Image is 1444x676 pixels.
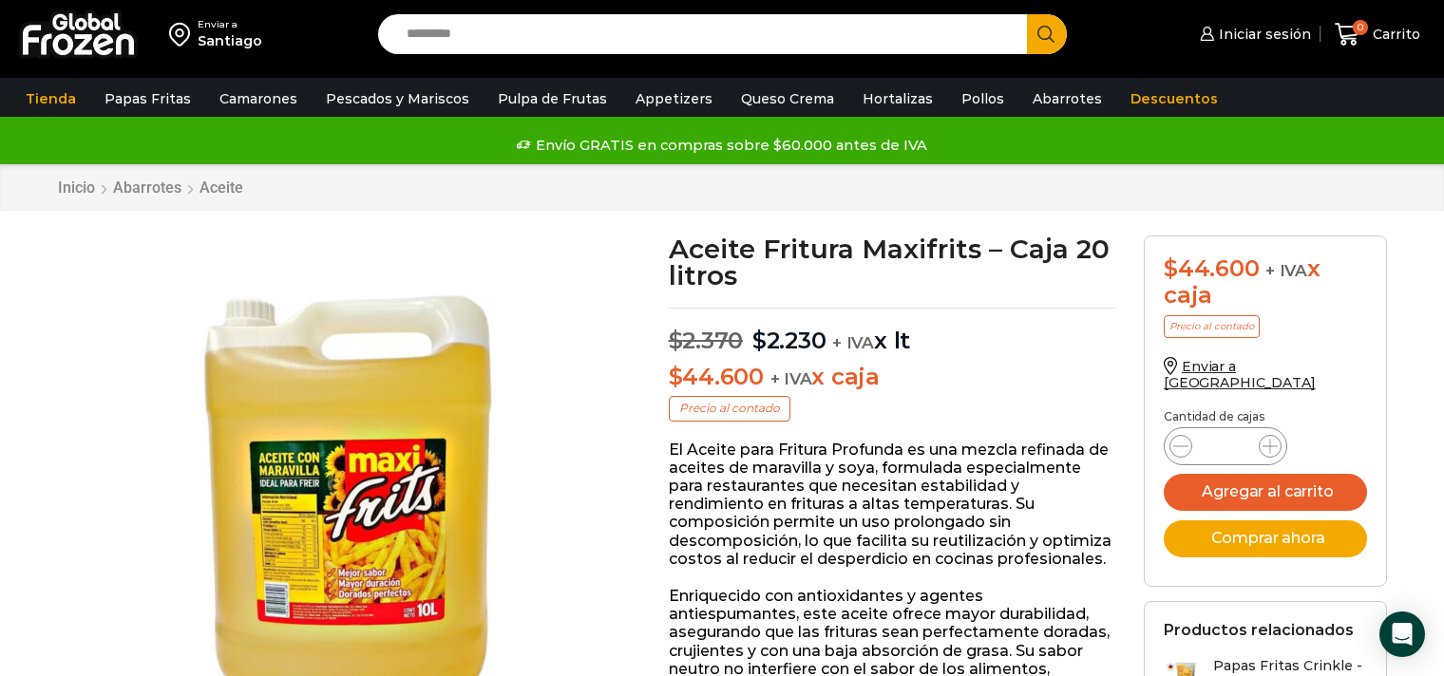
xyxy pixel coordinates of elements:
p: Cantidad de cajas [1164,410,1367,423]
h2: Productos relacionados [1164,621,1354,639]
img: address-field-icon.svg [169,18,198,50]
a: Iniciar sesión [1195,15,1311,53]
span: $ [1164,254,1178,282]
bdi: 44.600 [669,363,764,390]
h1: Aceite Fritura Maxifrits – Caja 20 litros [669,235,1116,289]
a: Inicio [57,178,96,197]
a: Descuentos [1121,81,1227,117]
a: Pollos [952,81,1014,117]
a: Appetizers [626,81,722,117]
p: x lt [669,308,1116,355]
a: Abarrotes [1023,81,1111,117]
button: Search button [1027,14,1067,54]
bdi: 2.370 [669,327,744,354]
span: Carrito [1368,25,1420,44]
div: Santiago [198,31,262,50]
p: Precio al contado [669,396,790,421]
p: x caja [669,364,1116,391]
a: Pescados y Mariscos [316,81,479,117]
a: Abarrotes [112,178,182,197]
nav: Breadcrumb [57,178,244,197]
span: + IVA [832,333,874,352]
div: Open Intercom Messenger [1379,611,1425,657]
span: $ [752,327,767,354]
span: + IVA [770,369,812,388]
button: Comprar ahora [1164,520,1367,557]
button: Agregar al carrito [1164,474,1367,511]
span: 0 [1353,20,1368,35]
div: Enviar a [198,18,262,31]
span: Iniciar sesión [1214,25,1311,44]
a: Camarones [210,81,307,117]
a: Queso Crema [731,81,844,117]
a: Enviar a [GEOGRAPHIC_DATA] [1164,358,1316,391]
span: + IVA [1265,261,1307,280]
a: Papas Fritas [95,81,200,117]
input: Product quantity [1207,433,1244,460]
span: $ [669,363,683,390]
a: Tienda [16,81,85,117]
bdi: 44.600 [1164,254,1259,282]
span: $ [669,327,683,354]
a: Pulpa de Frutas [488,81,617,117]
bdi: 2.230 [752,327,826,354]
a: Hortalizas [853,81,942,117]
p: El Aceite para Fritura Profunda es una mezcla refinada de aceites de maravilla y soya, formulada ... [669,441,1116,568]
div: x caja [1164,255,1367,310]
a: Aceite [199,178,244,197]
p: Precio al contado [1164,315,1260,338]
a: 0 Carrito [1330,12,1425,57]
